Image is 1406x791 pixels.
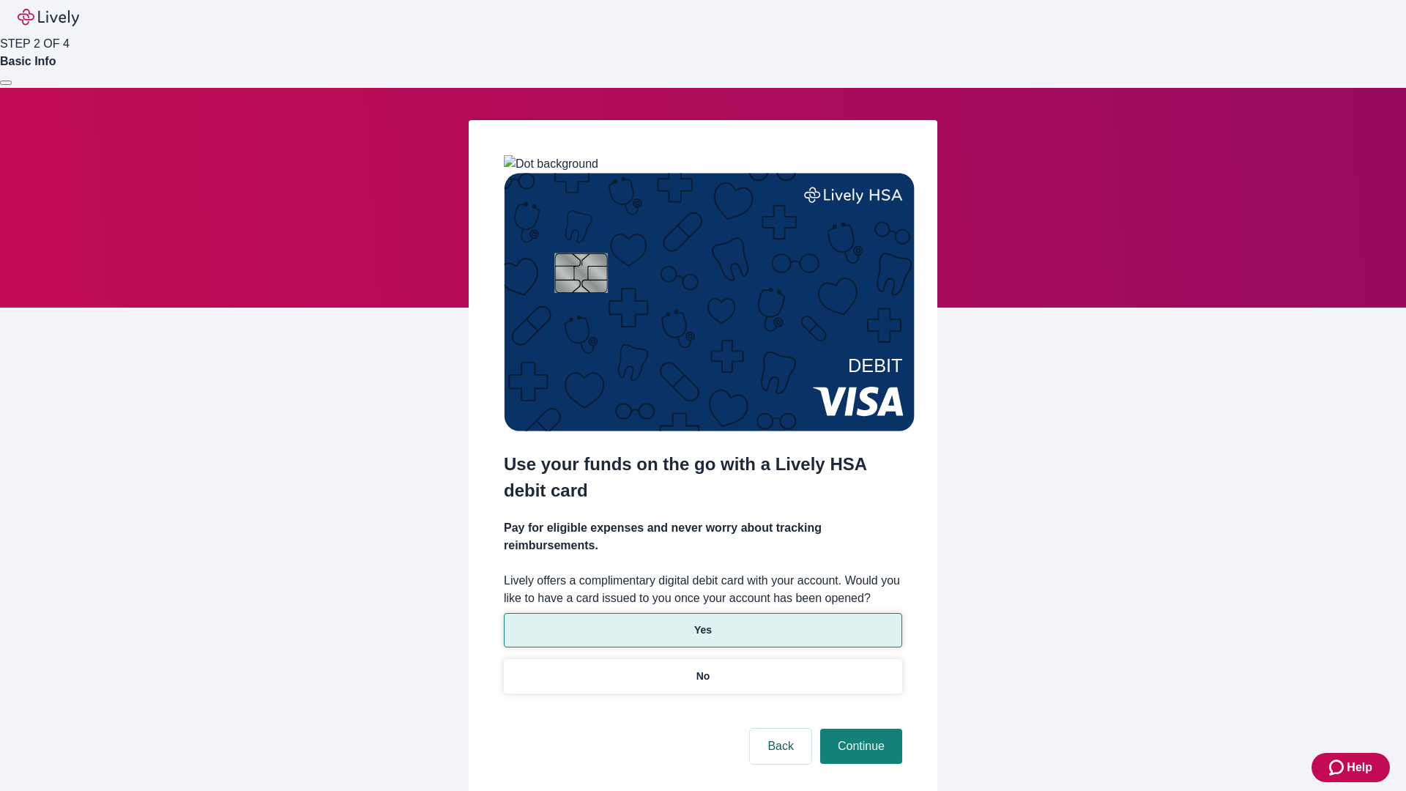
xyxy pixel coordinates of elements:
[504,155,598,173] img: Dot background
[504,519,902,554] h4: Pay for eligible expenses and never worry about tracking reimbursements.
[504,613,902,647] button: Yes
[504,451,902,504] h2: Use your funds on the go with a Lively HSA debit card
[1329,759,1347,776] svg: Zendesk support icon
[504,173,915,431] img: Debit card
[504,572,902,607] label: Lively offers a complimentary digital debit card with your account. Would you like to have a card...
[694,623,712,638] p: Yes
[18,9,79,26] img: Lively
[1347,759,1372,776] span: Help
[820,729,902,764] button: Continue
[750,729,811,764] button: Back
[504,659,902,694] button: No
[696,669,710,684] p: No
[1312,753,1390,782] button: Zendesk support iconHelp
